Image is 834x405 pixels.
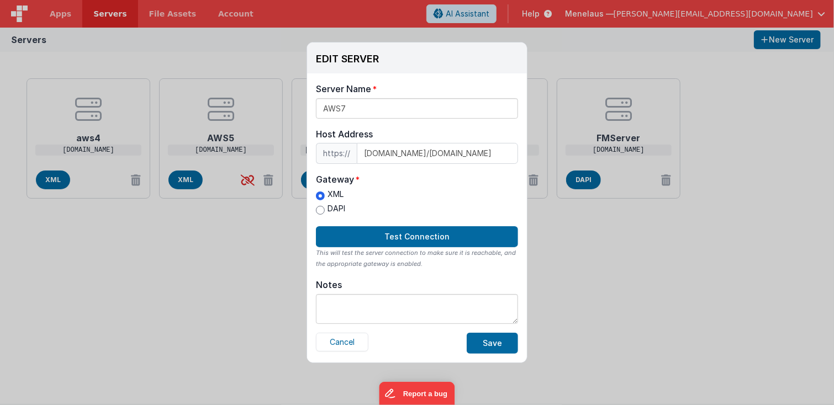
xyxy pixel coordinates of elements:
div: This will test the server connection to make sure it is reachable, and the appropriate gateway is... [316,247,518,269]
label: XML [316,189,345,200]
input: XML [316,191,325,200]
input: My Server [316,98,518,119]
h3: EDIT SERVER [316,54,379,65]
span: https:// [316,143,357,164]
div: Gateway [316,173,354,186]
input: DAPI [316,206,325,215]
div: Host Address [316,127,518,141]
div: Server Name [316,82,371,95]
button: Test Connection [316,226,518,247]
button: Cancel [316,333,368,351]
input: IP or domain name [357,143,518,164]
label: DAPI [316,203,345,215]
iframe: Marker.io feedback button [379,382,455,405]
button: Save [467,333,518,354]
div: Notes [316,279,342,290]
